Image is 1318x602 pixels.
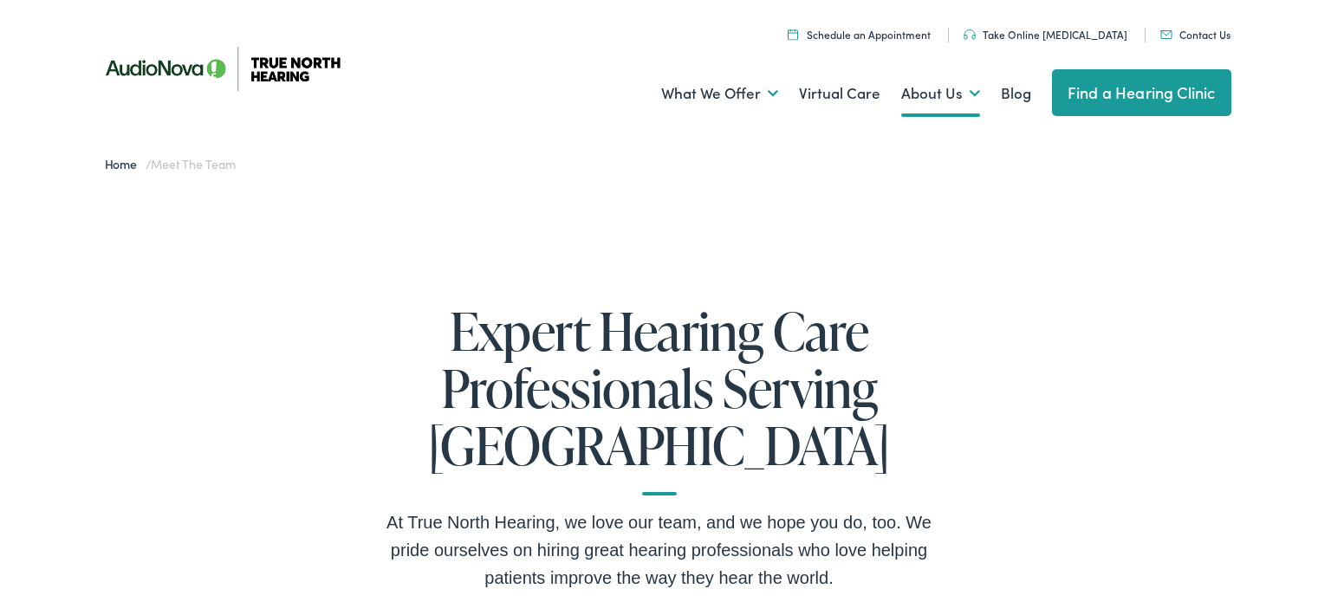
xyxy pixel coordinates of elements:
span: Meet the Team [151,155,235,172]
a: About Us [901,61,980,126]
img: Mail icon in color code ffb348, used for communication purposes [1160,30,1172,39]
span: / [105,155,236,172]
a: Schedule an Appointment [788,27,931,42]
div: At True North Hearing, we love our team, and we hope you do, too. We pride ourselves on hiring gr... [382,508,937,592]
a: Find a Hearing Clinic [1052,69,1231,116]
a: Blog [1001,61,1031,126]
a: Virtual Care [799,61,880,126]
a: Home [105,155,146,172]
img: Icon symbolizing a calendar in color code ffb348 [788,29,798,40]
img: Headphones icon in color code ffb348 [964,29,976,40]
a: Take Online [MEDICAL_DATA] [964,27,1127,42]
h1: Expert Hearing Care Professionals Serving [GEOGRAPHIC_DATA] [382,302,937,495]
a: What We Offer [661,61,778,126]
a: Contact Us [1160,27,1230,42]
